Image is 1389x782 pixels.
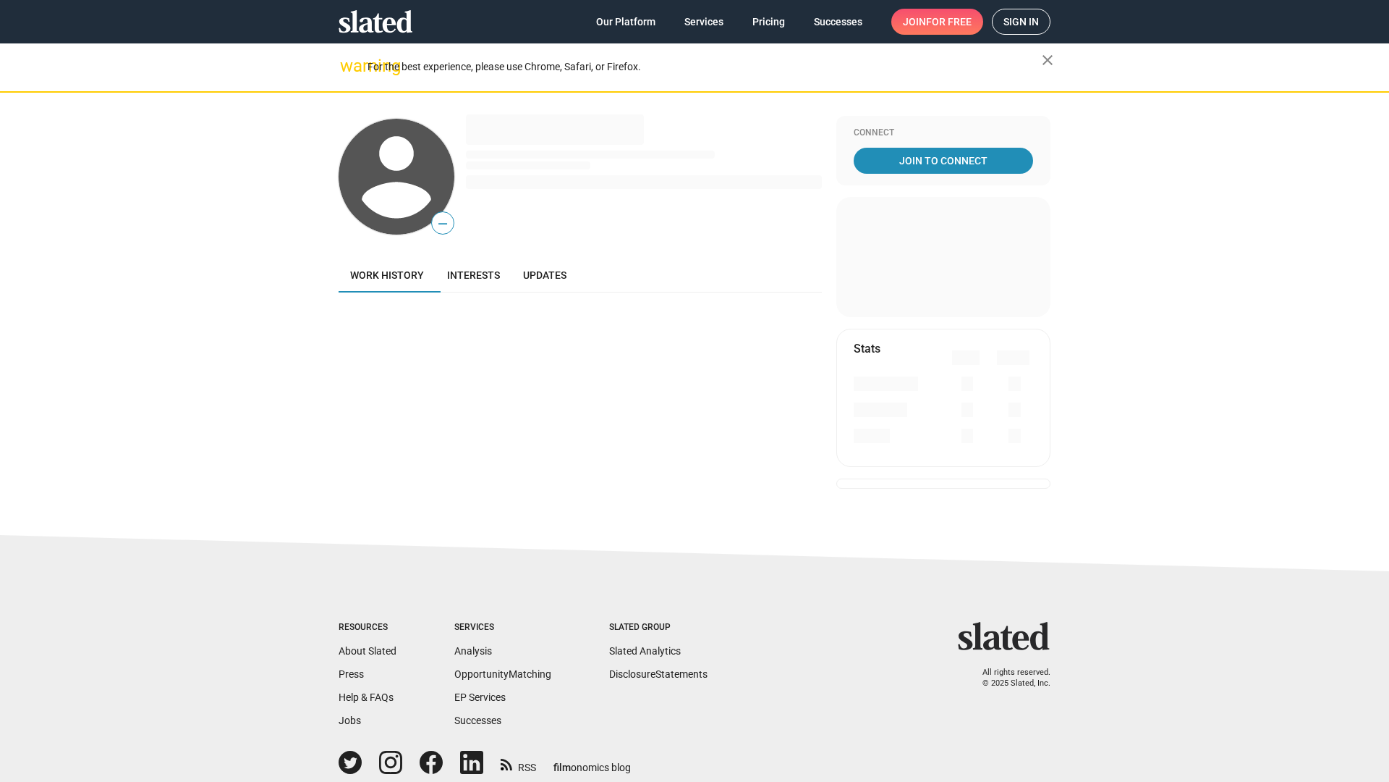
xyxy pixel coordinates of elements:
span: Our Platform [596,9,655,35]
div: For the best experience, please use Chrome, Safari, or Firefox. [368,57,1042,77]
a: Analysis [454,645,492,657]
span: Work history [350,269,424,281]
a: DisclosureStatements [609,668,708,680]
a: About Slated [339,645,396,657]
a: Joinfor free [891,9,983,35]
div: Connect [854,127,1033,139]
span: Services [684,9,723,35]
span: for free [926,9,972,35]
a: Pricing [741,9,797,35]
a: filmonomics blog [553,749,631,775]
a: Our Platform [585,9,667,35]
a: Interests [436,258,511,293]
p: All rights reserved. © 2025 Slated, Inc. [967,668,1050,689]
a: Help & FAQs [339,691,394,703]
a: Sign in [992,9,1050,35]
span: film [553,762,571,773]
div: Resources [339,622,396,634]
a: Press [339,668,364,680]
mat-icon: close [1039,51,1056,69]
span: Join [903,9,972,35]
span: Updates [523,269,566,281]
a: Work history [339,258,436,293]
span: Join To Connect [857,148,1030,174]
span: Pricing [752,9,785,35]
mat-card-title: Stats [854,341,880,356]
mat-icon: warning [340,57,357,75]
a: Join To Connect [854,148,1033,174]
a: Jobs [339,715,361,726]
div: Services [454,622,551,634]
a: Successes [454,715,501,726]
a: Updates [511,258,578,293]
a: OpportunityMatching [454,668,551,680]
a: EP Services [454,691,506,703]
span: Sign in [1003,9,1039,34]
span: Successes [814,9,862,35]
a: Successes [802,9,874,35]
span: Interests [447,269,500,281]
span: — [432,214,454,233]
div: Slated Group [609,622,708,634]
a: RSS [501,752,536,775]
a: Services [673,9,735,35]
a: Slated Analytics [609,645,681,657]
